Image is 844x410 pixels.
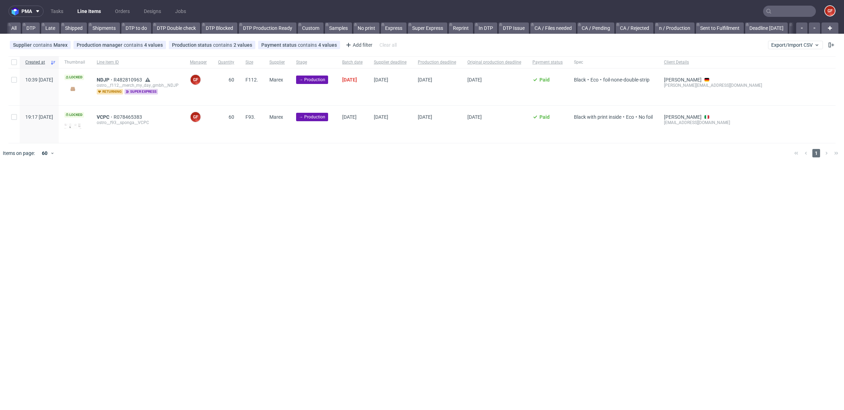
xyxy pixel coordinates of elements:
[12,7,21,15] img: logo
[190,59,207,65] span: Manager
[234,42,252,48] div: 2 values
[639,114,653,120] span: No foil
[13,42,33,48] span: Supplier
[97,120,179,125] div: ostro__f93__sponga__VCPC
[64,123,81,129] img: version_two_editor_design.png
[97,89,123,95] span: returning
[574,77,586,83] span: Black
[114,114,143,120] a: R078465383
[140,6,165,17] a: Designs
[664,120,762,125] div: [EMAIL_ADDRESS][DOMAIN_NAME]
[418,114,432,120] span: [DATE]
[771,42,820,48] span: Export/Import CSV
[229,77,234,83] span: 60
[342,114,357,120] span: [DATE]
[3,150,35,157] span: Items on page:
[144,42,163,48] div: 4 values
[616,22,653,34] a: CA / Rejected
[7,22,21,34] a: All
[21,9,32,14] span: pma
[298,22,324,34] a: Custom
[229,114,234,120] span: 60
[97,59,179,65] span: Line item ID
[77,42,124,48] span: Production manager
[655,22,695,34] a: n / Production
[171,6,190,17] a: Jobs
[530,22,576,34] a: CA / Files needed
[318,42,337,48] div: 4 values
[467,114,482,120] span: [DATE]
[61,22,87,34] a: Shipped
[25,114,53,120] span: 19:17 [DATE]
[53,42,68,48] div: Marex
[696,22,744,34] a: Sent to Fulfillment
[408,22,447,34] a: Super Express
[342,77,357,83] span: [DATE]
[296,59,331,65] span: Stage
[191,112,200,122] figcaption: GF
[603,77,650,83] span: foil-none-double-strip
[590,77,599,83] span: Eco
[245,59,258,65] span: Size
[97,114,114,120] a: VCPC
[467,77,482,83] span: [DATE]
[586,77,590,83] span: •
[191,75,200,85] figcaption: GF
[474,22,497,34] a: In DTP
[499,22,529,34] a: DTP Issue
[33,42,53,48] span: contains
[269,114,283,120] span: Marex
[418,77,432,83] span: [DATE]
[22,22,40,34] a: DTP
[664,77,702,83] a: [PERSON_NAME]
[124,42,144,48] span: contains
[599,77,603,83] span: •
[25,77,53,83] span: 10:39 [DATE]
[812,149,820,157] span: 1
[124,89,158,95] span: super express
[539,77,550,83] span: Paid
[41,22,59,34] a: Late
[299,114,325,120] span: → Production
[64,84,81,93] img: version_two_editor_design
[745,22,788,34] a: Deadline [DATE]
[114,77,143,83] a: R482810963
[634,114,639,120] span: •
[245,114,255,120] span: F93.
[418,59,456,65] span: Production deadline
[46,6,68,17] a: Tasks
[73,6,105,17] a: Line Items
[153,22,200,34] a: DTP Double check
[64,59,85,65] span: Thumbnail
[269,59,285,65] span: Supplier
[577,22,614,34] a: CA / Pending
[202,22,237,34] a: DTP Blocked
[269,77,283,83] span: Marex
[574,114,621,120] span: Black with print inside
[88,22,120,34] a: Shipments
[298,42,318,48] span: contains
[97,77,114,83] span: NDJP
[64,112,84,118] span: Locked
[381,22,407,34] a: Express
[449,22,473,34] a: Reprint
[378,40,398,50] div: Clear all
[539,114,550,120] span: Paid
[64,74,84,80] span: Locked
[245,77,258,83] span: F112.
[374,114,388,120] span: [DATE]
[664,83,762,88] div: [PERSON_NAME][EMAIL_ADDRESS][DOMAIN_NAME]
[621,114,626,120] span: •
[38,148,50,158] div: 60
[374,59,407,65] span: Supplier deadline
[213,42,234,48] span: contains
[343,39,374,51] div: Add filter
[261,42,298,48] span: Payment status
[825,6,835,16] figcaption: GF
[25,59,47,65] span: Created at
[353,22,379,34] a: No print
[97,83,179,88] div: ostro__f112__merch_my_day_gmbh__NDJP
